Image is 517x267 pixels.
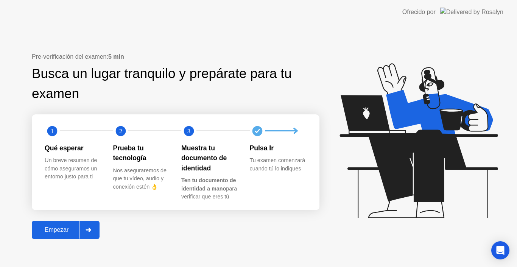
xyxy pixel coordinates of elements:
button: Empezar [32,221,100,239]
div: Ofrecido por [402,8,436,17]
div: para verificar que eres tú [181,176,238,201]
div: Un breve resumen de cómo aseguramos un entorno justo para ti [45,156,101,181]
b: Ten tu documento de identidad a mano [181,177,236,192]
div: Prueba tu tecnología [113,143,170,163]
div: Empezar [34,226,79,233]
div: Busca un lugar tranquilo y prepárate para tu examen [32,64,299,104]
div: Muestra tu documento de identidad [181,143,238,173]
div: Pulsa Ir [250,143,306,153]
div: Open Intercom Messenger [491,241,509,259]
img: Delivered by Rosalyn [440,8,503,16]
text: 3 [187,127,190,134]
b: 5 min [108,53,124,60]
div: Nos aseguraremos de que tu vídeo, audio y conexión estén 👌 [113,167,170,191]
div: Tu examen comenzará cuando tú lo indiques [250,156,306,173]
text: 2 [119,127,122,134]
text: 1 [51,127,54,134]
div: Qué esperar [45,143,101,153]
div: Pre-verificación del examen: [32,52,319,61]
